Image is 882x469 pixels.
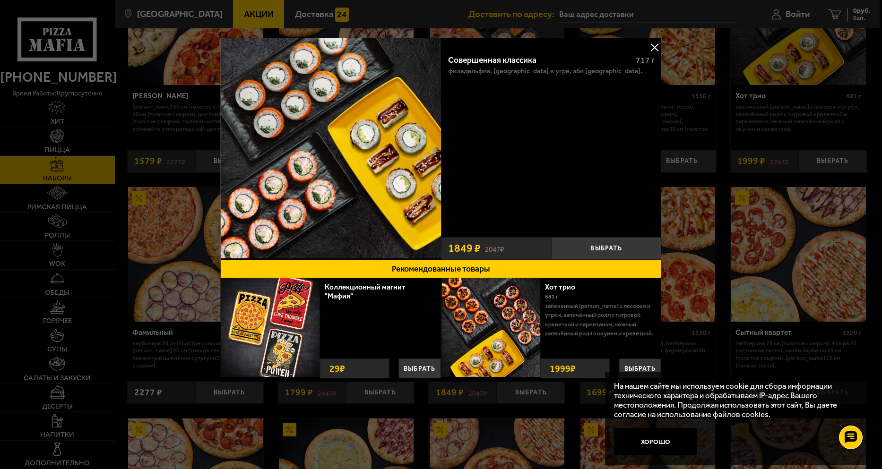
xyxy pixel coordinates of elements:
[614,428,697,455] button: Хорошо
[614,381,855,419] p: На нашем сайте мы используем cookie для сбора информации технического характера и обрабатываем IP...
[485,243,504,253] s: 2047 ₽
[398,358,441,378] button: Выбрать
[547,359,578,378] strong: 1999 ₽
[545,293,558,300] span: 881 г
[325,282,406,300] a: Коллекционный магнит "Мафия"
[221,38,441,260] a: Совершенная классика
[448,68,642,75] p: Филадельфия, [GEOGRAPHIC_DATA] в угре, Эби [GEOGRAPHIC_DATA].
[448,243,481,254] span: 1849 ₽
[221,38,441,258] img: Совершенная классика
[221,260,662,279] button: Рекомендованные товары
[448,55,628,65] div: Совершенная классика
[545,282,584,291] a: Хот трио
[327,359,347,378] strong: 29 ₽
[545,301,654,338] p: Запеченный [PERSON_NAME] с лососем и угрём, Запечённый ролл с тигровой креветкой и пармезаном, Не...
[636,55,655,65] span: 717 г
[551,237,661,260] button: Выбрать
[619,358,661,378] button: Выбрать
